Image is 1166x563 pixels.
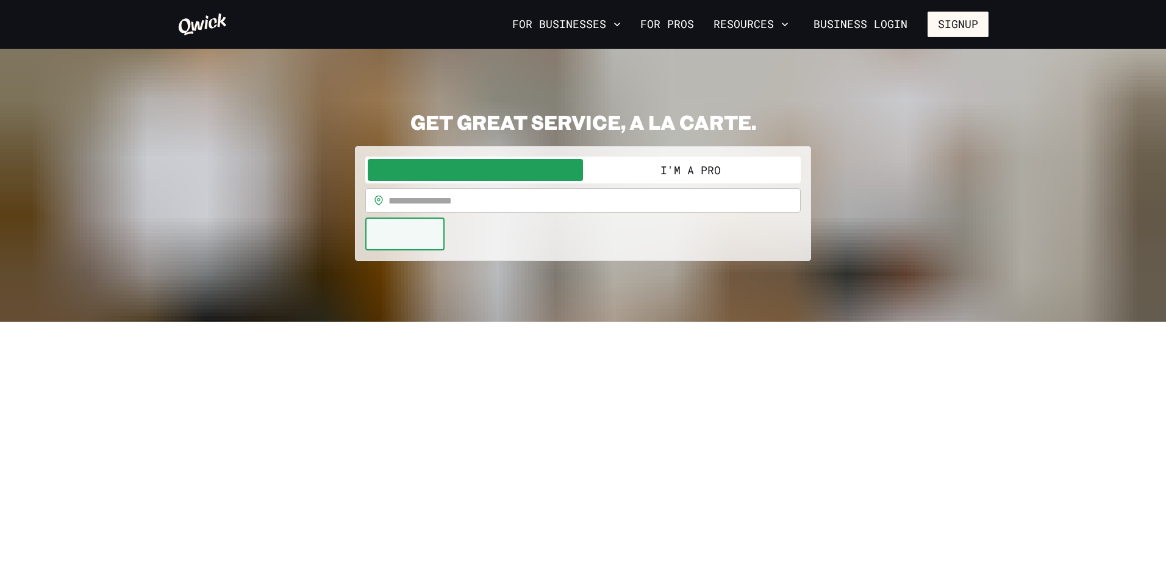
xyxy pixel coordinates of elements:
[507,14,626,35] button: For Businesses
[635,14,699,35] a: For Pros
[355,110,811,134] h2: GET GREAT SERVICE, A LA CARTE.
[583,159,798,181] button: I'm a Pro
[928,12,989,37] button: Signup
[803,12,918,37] a: Business Login
[709,14,793,35] button: Resources
[368,159,583,181] button: I'm a Business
